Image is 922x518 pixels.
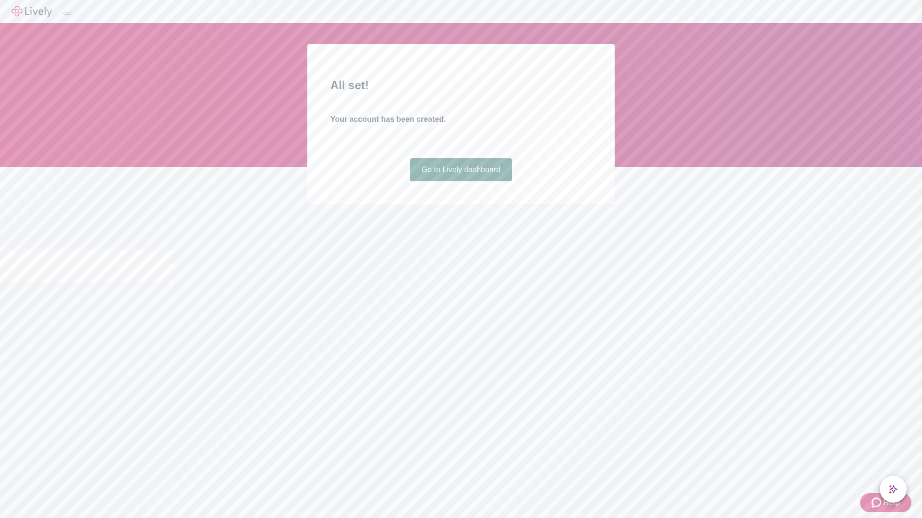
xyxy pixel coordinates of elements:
[410,158,512,181] a: Go to Lively dashboard
[860,493,911,512] button: Zendesk support iconHelp
[12,6,52,17] img: Lively
[880,476,907,503] button: chat
[872,497,883,508] svg: Zendesk support icon
[888,484,898,494] svg: Lively AI Assistant
[330,77,592,94] h2: All set!
[883,497,900,508] span: Help
[63,12,71,15] button: Log out
[330,114,592,125] h4: Your account has been created.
